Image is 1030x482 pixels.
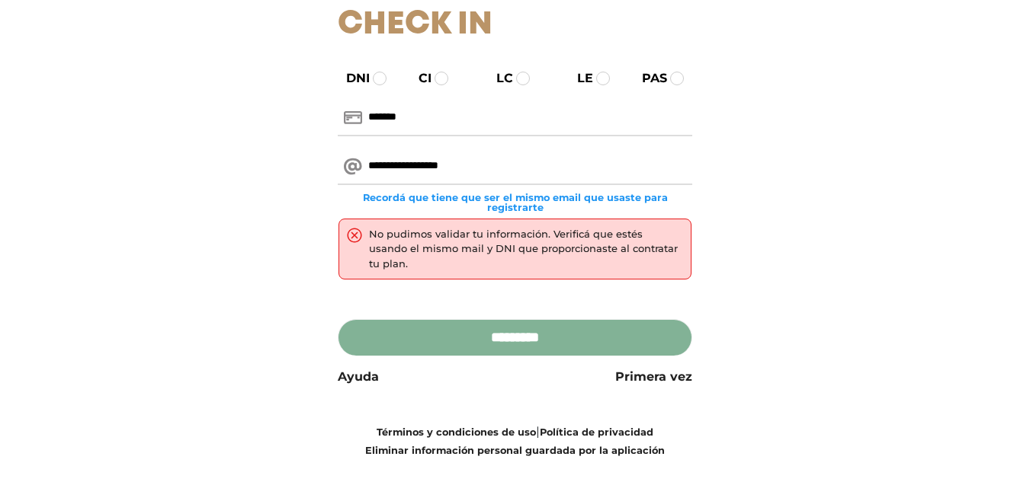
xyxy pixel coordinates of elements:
a: Eliminar información personal guardada por la aplicación [365,445,665,456]
div: | [326,423,704,459]
label: DNI [332,69,370,88]
label: CI [405,69,432,88]
small: Recordá que tiene que ser el mismo email que usaste para registrarte [338,193,692,212]
a: Términos y condiciones de uso [377,426,536,438]
a: Ayuda [338,368,379,386]
div: No pudimos validar tu información. Verificá que estés usando el mismo mail y DNI que proporcionas... [369,227,683,272]
label: LE [563,69,593,88]
a: Política de privacidad [540,426,653,438]
label: PAS [628,69,667,88]
h1: Check In [338,6,692,44]
label: LC [483,69,513,88]
a: Primera vez [615,368,692,386]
